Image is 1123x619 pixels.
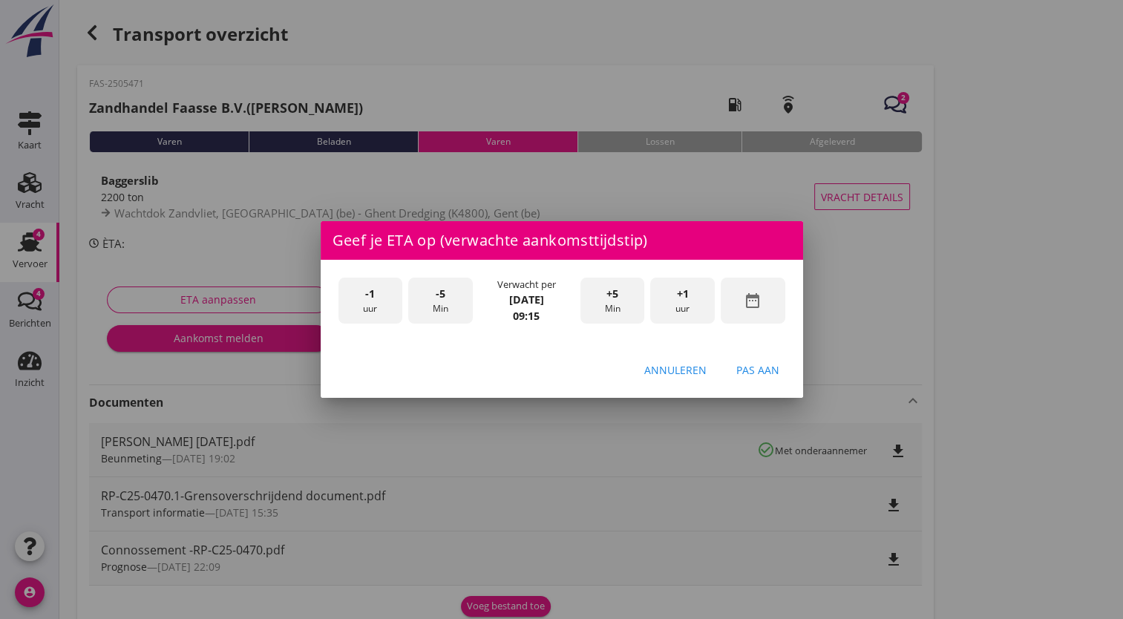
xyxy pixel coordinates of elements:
strong: 09:15 [513,309,540,323]
i: date_range [744,292,762,309]
font: uur [675,302,690,315]
font: Verwacht per [497,278,556,291]
div: Annuleren [644,362,707,378]
font: uur [363,302,377,315]
span: -5 [436,286,445,302]
button: Pas aan [724,356,791,383]
span: -1 [365,286,375,302]
div: Pas aan [736,362,779,378]
font: Min [604,302,620,315]
span: +1 [677,286,689,302]
span: +5 [606,286,618,302]
button: Annuleren [632,356,718,383]
font: Geef je ETA op (verwachte aankomsttijdstip) [333,233,648,248]
font: Min [433,302,448,315]
strong: [DATE] [509,292,544,307]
